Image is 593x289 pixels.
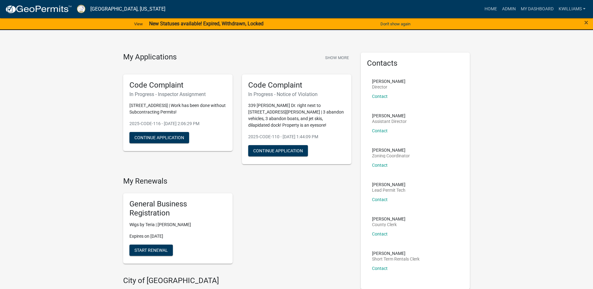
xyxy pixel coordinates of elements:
a: My Dashboard [518,3,556,15]
a: Home [482,3,500,15]
a: Contact [372,266,388,271]
p: [PERSON_NAME] [372,251,420,256]
button: Close [584,19,588,26]
a: View [132,19,145,29]
h4: My Applications [123,53,177,62]
p: Assistant Director [372,119,407,124]
p: 2025-CODE-116 - [DATE] 2:06:29 PM [129,120,226,127]
img: Putnam County, Georgia [77,5,85,13]
p: Lead Permit Tech [372,188,405,192]
wm-registration-list-section: My Renewals [123,177,351,268]
p: Expires on [DATE] [129,233,226,240]
button: Start Renewal [129,245,173,256]
p: Director [372,85,405,89]
a: Admin [500,3,518,15]
p: Wigs by Teria | [PERSON_NAME] [129,221,226,228]
p: [PERSON_NAME] [372,182,405,187]
h5: General Business Registration [129,200,226,218]
p: [PERSON_NAME] [372,217,405,221]
a: Contact [372,128,388,133]
button: Show More [323,53,351,63]
h5: Code Complaint [129,81,226,90]
a: Contact [372,231,388,236]
strong: New Statuses available! Expired, Withdrawn, Locked [149,21,264,27]
a: [GEOGRAPHIC_DATA], [US_STATE] [90,4,165,14]
button: Continue Application [129,132,189,143]
p: Zoning Coordinator [372,154,410,158]
h6: In Progress - Inspector Assignment [129,91,226,97]
p: 2025-CODE-110 - [DATE] 1:44:09 PM [248,134,345,140]
p: [PERSON_NAME] [372,148,410,152]
h6: In Progress - Notice of Violation [248,91,345,97]
a: Contact [372,94,388,99]
a: kwilliams [556,3,588,15]
p: [PERSON_NAME] [372,79,405,84]
a: Contact [372,197,388,202]
p: [STREET_ADDRESS] | Work has been done without Subcontracting Permits! [129,102,226,115]
button: Continue Application [248,145,308,156]
p: County Clerk [372,222,405,227]
h5: Contacts [367,59,464,68]
h4: City of [GEOGRAPHIC_DATA] [123,276,351,285]
h5: Code Complaint [248,81,345,90]
p: Short Term Rentals Clerk [372,257,420,261]
span: × [584,18,588,27]
p: 339 [PERSON_NAME] Dr. right next to [STREET_ADDRESS][PERSON_NAME] | 3 abandon vehicles, 3 abandon... [248,102,345,129]
p: [PERSON_NAME] [372,114,407,118]
span: Start Renewal [134,247,168,252]
button: Don't show again [378,19,413,29]
h4: My Renewals [123,177,351,186]
a: Contact [372,163,388,168]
